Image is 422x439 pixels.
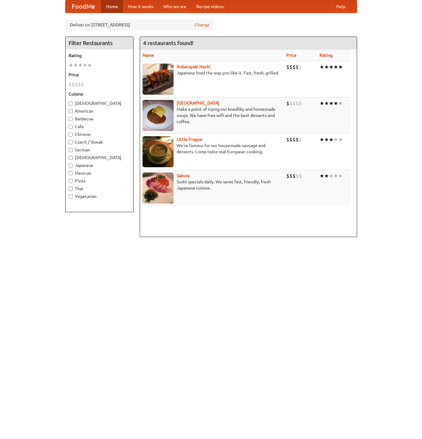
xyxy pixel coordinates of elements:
[338,100,343,107] li: ★
[338,136,343,143] li: ★
[69,116,130,122] label: Barbecue
[69,179,73,183] input: Pizza
[69,72,130,78] h5: Price
[338,64,343,70] li: ★
[69,52,130,59] h5: Rating
[75,81,78,88] li: $
[320,64,324,70] li: ★
[69,164,73,168] input: Japanese
[331,0,351,13] a: Help
[69,123,130,130] label: Cafe
[334,136,338,143] li: ★
[296,136,299,143] li: $
[286,172,289,179] li: $
[143,100,174,131] img: czechpoint.jpg
[329,100,334,107] li: ★
[69,148,73,152] input: German
[69,81,72,88] li: $
[143,106,282,125] p: Make a point of trying our knedlíky and homemade soups. We have free wifi and the best desserts a...
[143,53,154,58] a: Name
[69,62,73,69] li: ★
[69,178,130,184] label: Pizza
[87,62,92,69] li: ★
[72,81,75,88] li: $
[69,162,130,168] label: Japanese
[293,172,296,179] li: $
[334,172,338,179] li: ★
[296,64,299,70] li: $
[69,147,130,153] label: German
[324,172,329,179] li: ★
[143,64,174,95] img: robatayaki.jpg
[338,172,343,179] li: ★
[143,136,174,167] img: littleprague.jpg
[123,0,158,13] a: How it works
[69,131,130,137] label: Chinese
[293,136,296,143] li: $
[299,172,302,179] li: $
[293,100,296,107] li: $
[143,70,282,76] p: Japanese food the way you like it. Fast, fresh, grilled.
[69,117,73,121] input: Barbecue
[143,172,174,204] img: sakura.jpg
[286,53,297,58] a: Price
[329,136,334,143] li: ★
[69,155,130,161] label: [DEMOGRAPHIC_DATA]
[69,170,130,176] label: Mexican
[143,179,282,191] p: Sushi specials daily. We serve fast, friendly, fresh Japanese cuisine.
[69,100,130,106] label: [DEMOGRAPHIC_DATA]
[289,64,293,70] li: $
[329,172,334,179] li: ★
[299,64,302,70] li: $
[69,171,73,175] input: Mexican
[78,81,81,88] li: $
[296,172,299,179] li: $
[69,132,73,137] input: Chinese
[195,22,210,28] a: Change
[293,64,296,70] li: $
[334,100,338,107] li: ★
[69,187,73,191] input: Thai
[289,136,293,143] li: $
[329,64,334,70] li: ★
[324,64,329,70] li: ★
[69,140,73,144] input: Czech / Slovak
[143,40,193,46] ng-pluralize: 4 restaurants found!
[69,125,73,129] input: Cafe
[177,64,211,69] a: Robatayaki Hachi
[69,101,73,105] input: [DEMOGRAPHIC_DATA]
[191,0,229,13] a: Recipe videos
[289,172,293,179] li: $
[286,100,289,107] li: $
[296,100,299,107] li: $
[286,136,289,143] li: $
[69,139,130,145] label: Czech / Slovak
[324,136,329,143] li: ★
[73,62,78,69] li: ★
[320,53,333,58] a: Rating
[78,62,83,69] li: ★
[66,0,101,13] a: FoodMe
[289,100,293,107] li: $
[143,142,282,155] p: We're famous for our housemade sausage and desserts. Come taste real European cooking.
[69,108,130,114] label: American
[101,0,123,13] a: Home
[299,100,302,107] li: $
[177,101,219,105] a: [GEOGRAPHIC_DATA]
[69,156,73,160] input: [DEMOGRAPHIC_DATA]
[324,100,329,107] li: ★
[286,64,289,70] li: $
[320,100,324,107] li: ★
[334,64,338,70] li: ★
[320,172,324,179] li: ★
[320,136,324,143] li: ★
[177,137,202,142] a: Little Prague
[158,0,191,13] a: Who we are
[299,136,302,143] li: $
[65,19,214,30] div: Deliver to: [STREET_ADDRESS]
[69,186,130,192] label: Thai
[177,173,189,178] a: Sakura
